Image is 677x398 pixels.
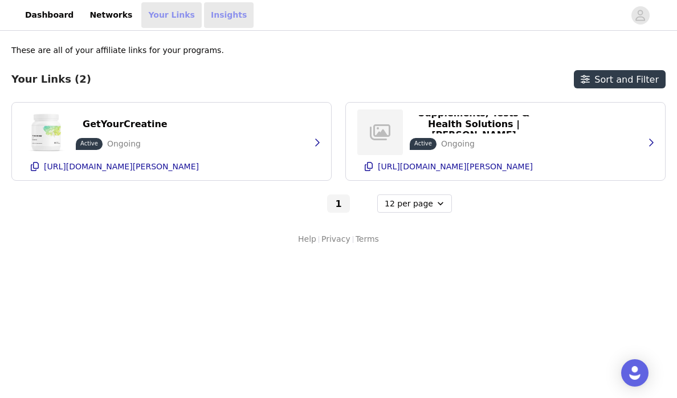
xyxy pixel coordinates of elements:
p: These are all of your affiliate links for your programs. [11,44,224,56]
p: [URL][DOMAIN_NAME][PERSON_NAME] [378,162,533,171]
a: Dashboard [18,2,80,28]
button: [URL][DOMAIN_NAME][PERSON_NAME] [23,157,320,176]
a: Networks [83,2,139,28]
div: Open Intercom Messenger [621,359,649,387]
button: Go to previous page [302,194,325,213]
button: [URL][DOMAIN_NAME][PERSON_NAME] [357,157,654,176]
button: Go to next page [352,194,375,213]
p: Ongoing [107,138,141,150]
a: Terms [356,233,379,245]
button: Sort and Filter [574,70,666,88]
p: [URL][DOMAIN_NAME][PERSON_NAME] [44,162,199,171]
p: Supplements, Tests & Health Solutions | [PERSON_NAME] [417,108,531,140]
h3: Your Links (2) [11,73,91,86]
button: GetYourCreatine [76,115,174,133]
a: Your Links [141,2,202,28]
a: Insights [204,2,254,28]
button: Go To Page 1 [327,194,350,213]
a: Privacy [321,233,350,245]
p: Active [414,139,432,148]
p: GetYourCreatine [83,119,168,129]
p: Ongoing [441,138,475,150]
img: Creatine - 90 Servings: High-quality creatine for lean muscle mass, endurance, cellular energy, a... [23,109,69,155]
div: avatar [635,6,646,25]
button: Supplements, Tests & Health Solutions | [PERSON_NAME] [410,115,538,133]
a: Help [298,233,316,245]
p: Active [80,139,98,148]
